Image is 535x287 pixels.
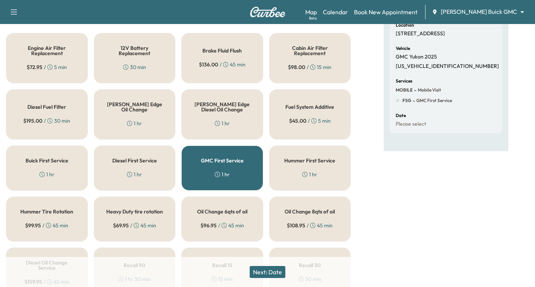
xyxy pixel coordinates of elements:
div: / 45 min [25,222,68,229]
button: Next: Date [250,266,285,278]
p: Please select [396,121,426,128]
h5: Diesel First Service [112,158,157,163]
span: $ 99.95 [25,222,41,229]
h5: Oil Change 8qts of oil [285,209,335,214]
span: MOBILE [396,87,413,93]
span: Mobile Visit [416,87,441,93]
span: [PERSON_NAME] Buick GMC [441,8,517,16]
div: / 30 min [23,117,70,125]
img: Curbee Logo [250,7,286,17]
div: Beta [309,15,317,21]
p: GMC Yukon 2025 [396,54,437,60]
span: FSG [402,98,411,104]
span: GMC First Service [415,98,452,104]
h5: Fuel System Additive [285,104,334,110]
p: [US_VEHICLE_IDENTIFICATION_NUMBER] [396,63,499,70]
div: / 5 min [27,63,67,71]
p: [STREET_ADDRESS] [396,30,445,37]
h5: [PERSON_NAME] Edge Diesel Oil Change [194,102,251,112]
h6: Date [396,113,406,118]
a: Calendar [323,8,348,17]
span: $ 45.00 [289,117,306,125]
div: / 45 min [113,222,156,229]
h5: Hummer Tire Rotation [20,209,73,214]
span: $ 69.95 [113,222,129,229]
span: $ 195.00 [23,117,42,125]
span: $ 72.95 [27,63,42,71]
h5: Heavy Duty tire rotation [106,209,163,214]
span: $ 108.95 [287,222,305,229]
h5: Hummer First Service [284,158,335,163]
h5: [PERSON_NAME] Edge Oil Change [106,102,163,112]
h6: Services [396,79,412,83]
h6: Vehicle [396,46,410,51]
a: MapBeta [305,8,317,17]
span: $ 96.95 [200,222,217,229]
h5: Brake Fluid Flush [202,48,242,53]
h5: Engine Air Filter Replacement [18,45,75,56]
span: $ 136.00 [199,61,218,68]
h5: Cabin Air Filter Replacement [282,45,339,56]
div: 1 hr [302,171,317,178]
div: 1 hr [127,171,142,178]
h5: GMC First Service [201,158,244,163]
span: - [413,86,416,94]
h5: Oil Change 6qts of oil [197,209,247,214]
h6: Location [396,23,414,27]
h5: Diesel Fuel Filter [27,104,66,110]
h5: Buick First Service [26,158,68,163]
div: / 45 min [199,61,246,68]
div: 1 hr [215,171,230,178]
div: / 45 min [200,222,244,229]
span: - [411,97,415,104]
div: 30 min [123,63,146,71]
div: / 5 min [289,117,331,125]
span: $ 98.00 [288,63,305,71]
div: / 15 min [288,63,332,71]
a: Book New Appointment [354,8,417,17]
div: 1 hr [127,120,142,127]
div: 1 hr [215,120,230,127]
h5: 12V Battery Replacement [106,45,163,56]
div: / 45 min [287,222,333,229]
div: 1 hr [39,171,54,178]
